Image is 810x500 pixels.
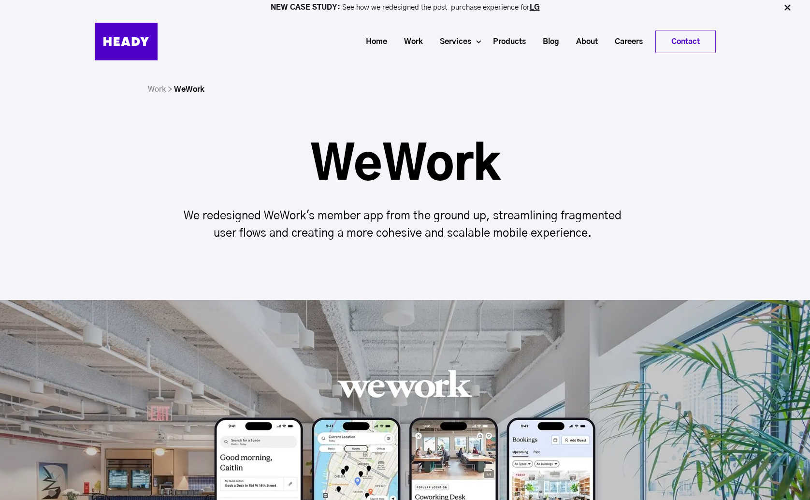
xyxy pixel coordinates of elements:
[603,33,648,51] a: Careers
[95,23,158,60] img: Heady_Logo_Web-01 (1)
[481,33,531,51] a: Products
[392,33,428,51] a: Work
[174,82,204,97] li: WeWork
[148,86,172,93] a: Work >
[782,3,792,13] img: Close Bar
[175,207,635,242] p: We redesigned WeWork's member app from the ground up, streamlining fragmented user flows and crea...
[271,4,342,11] strong: NEW CASE STUDY:
[428,33,476,51] a: Services
[167,30,716,53] div: Navigation Menu
[564,33,603,51] a: About
[531,33,564,51] a: Blog
[530,4,540,11] a: LG
[4,4,806,11] p: See how we redesigned the post-purchase experience for
[175,143,635,189] h1: WeWork
[656,30,715,53] a: Contact
[354,33,392,51] a: Home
